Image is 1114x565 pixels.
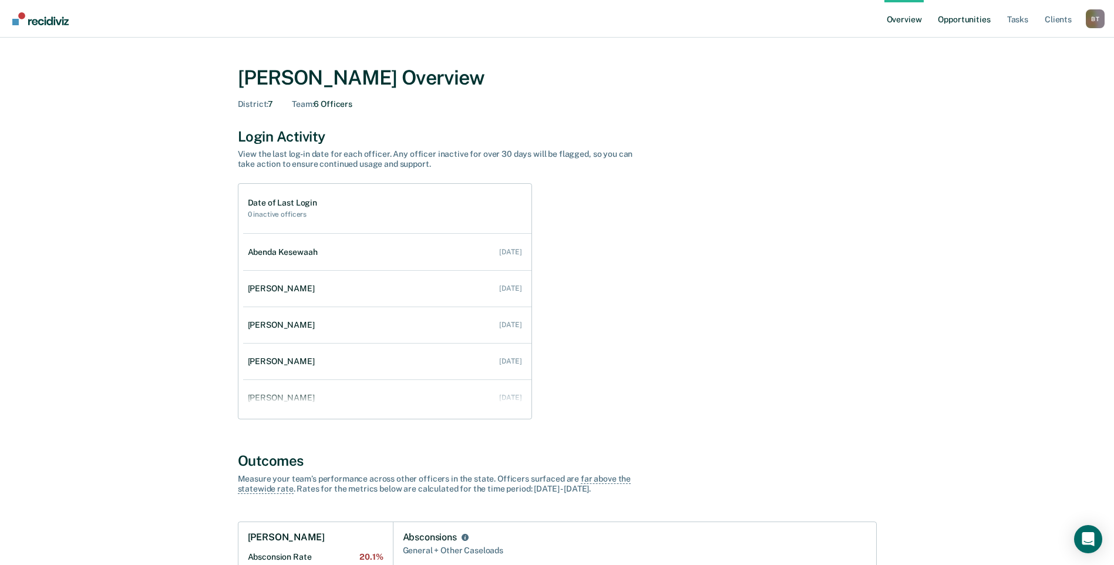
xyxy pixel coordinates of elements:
[499,394,521,402] div: [DATE]
[238,452,877,469] div: Outcomes
[248,284,319,294] div: [PERSON_NAME]
[1074,525,1102,553] div: Open Intercom Messenger
[248,198,317,208] h1: Date of Last Login
[243,345,531,378] a: [PERSON_NAME] [DATE]
[243,308,531,342] a: [PERSON_NAME] [DATE]
[459,532,471,543] button: Absconsions
[403,532,457,543] div: Absconsions
[499,357,521,365] div: [DATE]
[403,543,867,558] div: General + Other Caseloads
[248,357,319,366] div: [PERSON_NAME]
[238,99,274,109] div: 7
[243,272,531,305] a: [PERSON_NAME] [DATE]
[238,474,649,494] div: Measure your team’s performance across other officer s in the state. Officer s surfaced are . Rat...
[248,210,317,218] h2: 0 inactive officers
[243,381,531,415] a: [PERSON_NAME] [DATE]
[238,66,877,90] div: [PERSON_NAME] Overview
[248,532,325,543] h1: [PERSON_NAME]
[248,320,319,330] div: [PERSON_NAME]
[248,552,383,562] h2: Absconsion Rate
[359,552,383,562] span: 20.1%
[238,99,268,109] span: District :
[12,12,69,25] img: Recidiviz
[1086,9,1105,28] button: Profile dropdown button
[238,149,649,169] div: View the last log-in date for each officer. Any officer inactive for over 30 days will be flagged...
[499,248,521,256] div: [DATE]
[238,474,631,494] span: far above the statewide rate
[1086,9,1105,28] div: B T
[292,99,352,109] div: 6 Officers
[248,247,322,257] div: Abenda Kesewaah
[499,321,521,329] div: [DATE]
[248,393,319,403] div: [PERSON_NAME]
[499,284,521,292] div: [DATE]
[243,236,531,269] a: Abenda Kesewaah [DATE]
[292,99,314,109] span: Team :
[238,128,877,145] div: Login Activity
